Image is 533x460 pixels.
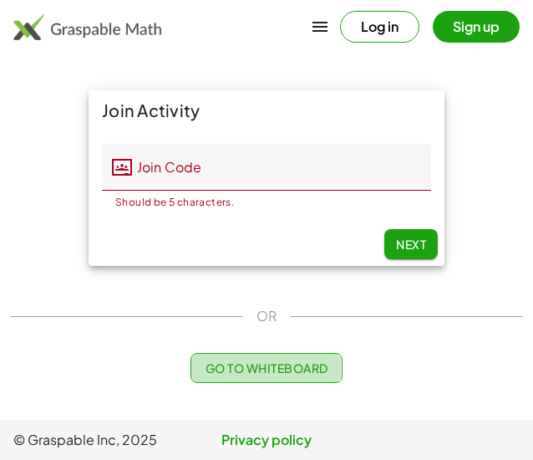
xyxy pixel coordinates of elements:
[396,237,426,252] span: Next
[190,353,342,383] button: Go to Whiteboard
[340,11,419,43] button: Log in
[182,430,351,450] a: Privacy policy
[433,11,520,43] button: Sign up
[205,360,327,376] span: Go to Whiteboard
[13,430,182,450] span: © Graspable Inc, 2025
[115,197,395,207] div: Should be 5 characters.
[384,229,438,259] button: Next
[256,306,277,326] span: OR
[89,90,444,130] div: Join Activity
